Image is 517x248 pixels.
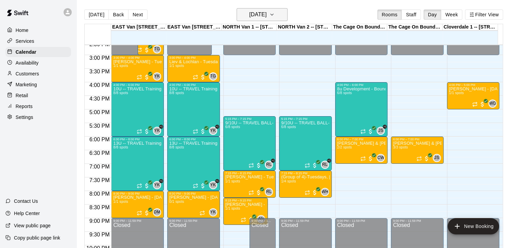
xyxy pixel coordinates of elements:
[193,183,198,189] span: Recurring event
[156,208,161,216] span: Davis Mabone
[266,189,272,195] span: RL
[401,10,421,20] button: Staff
[84,10,109,20] button: [DATE]
[391,137,444,164] div: 6:00 PM – 7:00 PM: Matthew & Ryan Korchinski - Tues, Oct 14-Dec16 @ Boundary Cage (10wks)
[223,198,268,225] div: 8:15 PM – 9:15 PM: Archer Elder - Tues, Oct 14-Dec 16 @ North Van (10wks)
[281,219,330,223] div: 9:00 PM – 11:59 PM
[5,36,71,46] div: Services
[169,219,218,223] div: 9:00 PM – 11:59 PM
[169,64,184,68] span: 1/1 spots filled
[387,24,443,31] div: The Cage On Boundary 2 -- [STREET_ADDRESS] ([PERSON_NAME] & [PERSON_NAME]), [GEOGRAPHIC_DATA]
[277,24,332,31] div: NORTH Van 2 -- [STREET_ADDRESS]
[209,72,217,81] div: Tyson Gillies
[305,163,310,168] span: Recurring event
[14,222,51,229] p: View public page
[111,137,164,191] div: 6:00 PM – 8:00 PM: 13U -- TRAVEL Training TUESDAYS
[16,27,29,34] p: Home
[279,116,332,171] div: 5:15 PM – 7:15 PM: 9/10U -- TRAVEL BALL-Tuesdays @ North Van
[449,91,464,95] span: 1/1 spots filled
[88,218,111,224] span: 9:00 PM
[377,155,384,161] span: CW
[335,82,388,137] div: 4:00 PM – 6:00 PM: 8u Development - Boundary Cage
[5,101,71,111] a: Reports
[337,219,386,223] div: 9:00 PM – 11:59 PM
[378,127,383,134] span: JS
[449,83,498,87] div: 4:00 PM – 5:00 PM
[225,179,240,183] span: 1/1 spots filled
[156,45,161,53] span: Tyson Gillies
[424,10,441,20] button: Day
[88,82,111,88] span: 4:00 PM
[435,154,441,162] span: Jack Seward
[88,109,111,115] span: 5:00 PM
[128,10,147,20] button: Next
[215,125,219,129] span: +1
[433,154,441,162] div: Jack Seward
[169,83,218,87] div: 4:00 PM – 6:00 PM
[248,163,254,168] span: Recurring event
[281,179,296,183] span: 1/4 spots filled
[113,91,128,95] span: 8/8 spots filled
[379,127,385,135] span: Jack Seward & 1 other
[16,59,39,66] p: Availability
[200,128,206,135] span: All customers have paid
[113,64,128,68] span: 1/1 spots filled
[113,200,128,203] span: 1/1 spots filled
[113,138,162,141] div: 6:00 PM – 8:00 PM
[16,92,28,99] p: Retail
[5,58,71,68] a: Availability
[212,127,217,135] span: Yuma Kiyono & 1 other
[337,145,352,149] span: 2/2 spots filled
[16,49,36,55] p: Calendar
[143,182,150,189] span: All customers have paid
[166,24,222,31] div: EAST Van [STREET_ADDRESS]
[5,90,71,101] a: Retail
[14,198,38,205] p: Contact Us
[225,199,266,202] div: 8:15 PM – 9:15 PM
[143,74,150,81] span: All customers have paid
[88,55,111,61] span: 3:00 PM
[137,47,142,53] span: Recurring event
[222,24,277,31] div: NORTH Van 1 -- [STREET_ADDRESS]
[321,188,329,196] div: Willem Heilker
[200,74,206,81] span: All customers have paid
[16,70,39,77] p: Customers
[137,129,142,134] span: Recurring event
[383,125,387,129] span: +1
[137,210,142,216] span: Recurring event
[156,181,161,189] span: Yuma Kiyono & 1 other
[111,191,164,218] div: 8:00 PM – 9:00 PM: John Rose - Oct 14-Dec 16 @ East Van (10wks)
[281,117,330,121] div: 5:15 PM – 7:15 PM
[14,234,60,241] p: Copy public page link
[377,127,385,135] div: Jack Seward
[5,69,71,79] a: Customers
[5,47,71,57] a: Calendar
[257,215,265,223] div: Willem Heilker
[321,161,329,169] div: Ryan Leonard
[268,188,273,196] span: Ryan Leonard
[167,137,220,191] div: 6:00 PM – 8:00 PM: 13U -- TRAVEL Training TUESDAYS
[225,117,274,121] div: 5:15 PM – 7:15 PM
[5,79,71,90] a: Marketing
[266,161,272,168] span: RL
[88,177,111,183] span: 7:30 PM
[88,191,111,197] span: 8:00 PM
[327,159,331,163] span: +1
[88,164,111,170] span: 7:00 PM
[209,181,217,189] div: Yuma Kiyono
[223,116,276,171] div: 5:15 PM – 7:15 PM: 9/10U -- TRAVEL BALL-Tuesdays @ North Van
[88,205,111,210] span: 8:30 PM
[143,47,150,53] span: All customers have paid
[210,127,216,134] span: YK
[111,24,167,31] div: EAST Van [STREET_ADDRESS]
[215,179,219,183] span: +1
[159,179,163,183] span: +1
[16,38,34,45] p: Services
[108,10,128,20] button: Back
[472,102,478,107] span: Recurring event
[5,25,71,35] a: Home
[14,210,40,217] p: Help Center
